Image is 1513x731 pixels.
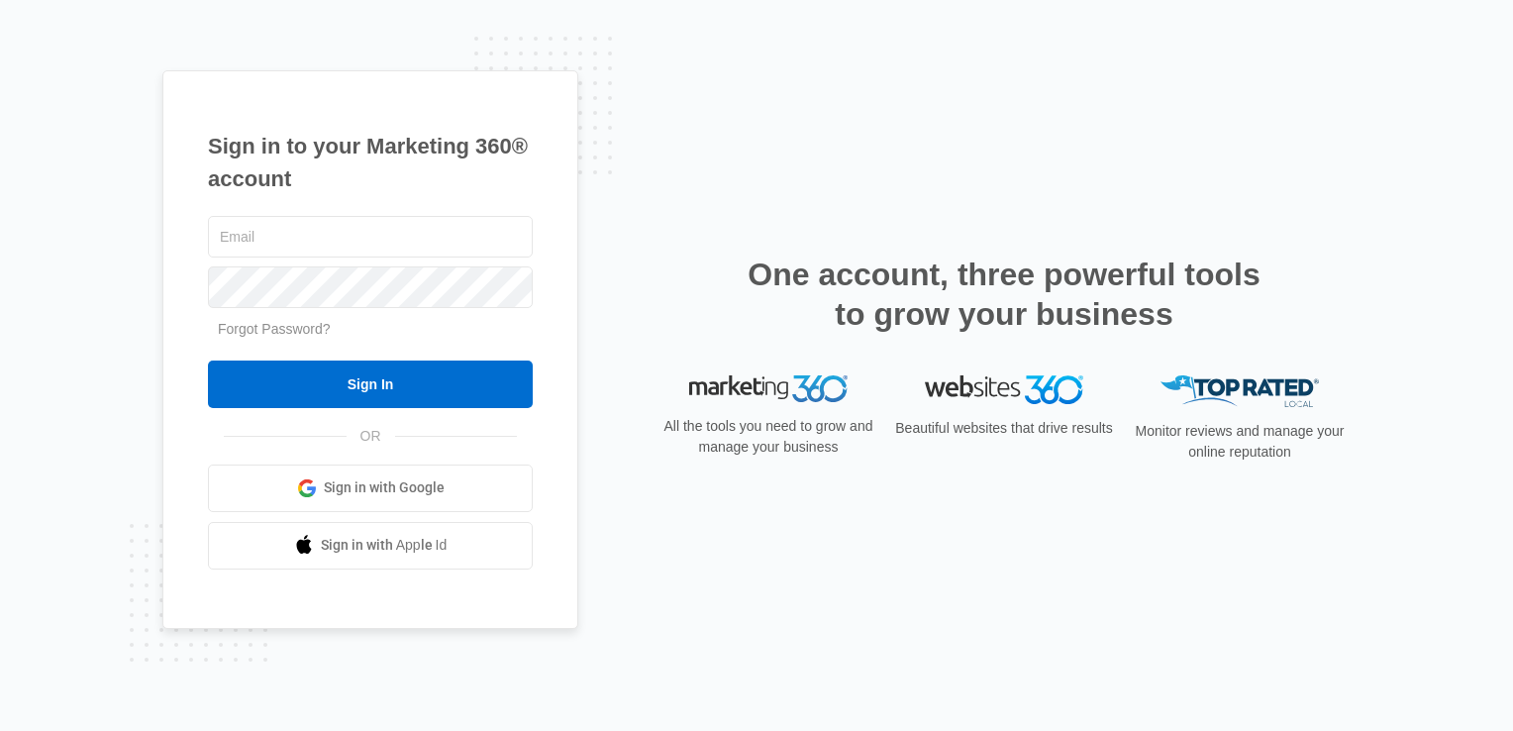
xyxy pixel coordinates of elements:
[321,535,448,556] span: Sign in with Apple Id
[742,255,1266,334] h2: One account, three powerful tools to grow your business
[657,416,879,458] p: All the tools you need to grow and manage your business
[208,361,533,408] input: Sign In
[347,426,395,447] span: OR
[689,375,848,403] img: Marketing 360
[218,321,331,337] a: Forgot Password?
[925,375,1083,404] img: Websites 360
[324,477,445,498] span: Sign in with Google
[208,522,533,570] a: Sign in with Apple Id
[1129,421,1351,463] p: Monitor reviews and manage your online reputation
[208,216,533,258] input: Email
[208,130,533,195] h1: Sign in to your Marketing 360® account
[1160,375,1319,408] img: Top Rated Local
[893,418,1115,439] p: Beautiful websites that drive results
[208,465,533,512] a: Sign in with Google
